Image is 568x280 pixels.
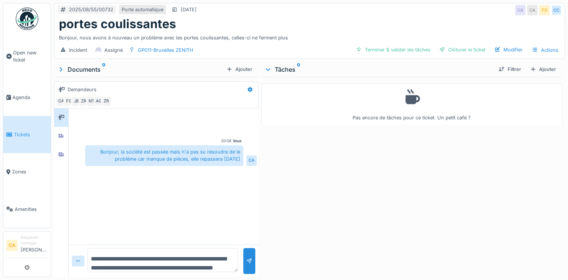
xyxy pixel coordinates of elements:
[138,47,193,54] div: GP011-Bruxelles ZENITH
[59,17,176,31] h1: portes coulissantes
[6,240,18,251] li: CA
[221,138,231,144] div: 20:08
[102,65,105,74] sup: 0
[93,96,104,107] div: AG
[527,64,559,74] div: Ajouter
[56,96,66,107] div: CA
[6,235,48,258] a: CA Requester manager[PERSON_NAME]
[57,65,223,74] div: Documents
[71,96,81,107] div: JB
[21,235,48,246] div: Requester manager
[12,168,48,175] span: Zones
[85,145,243,166] div: Bonjour, la société est passée mais n'a pas su résoudre de le problème car manque de pièces, elle...
[246,155,257,166] div: CA
[551,5,562,15] div: CC
[233,138,242,144] div: Vous
[59,31,560,41] div: Bonjour, nous avons à nouveau un problème avec les portes coulissantes, celles-ci ne ferment plus
[104,47,123,54] div: Assigné
[69,6,113,13] div: 2025/08/55/00732
[297,65,300,74] sup: 0
[266,87,557,122] div: Pas encore de tâches pour ce ticket. Un petit café ?
[515,5,526,15] div: CA
[3,79,51,116] a: Agenda
[63,96,74,107] div: FG
[529,45,562,56] div: Actions
[539,5,550,15] div: FG
[69,47,87,54] div: Incident
[122,6,163,13] div: Porte automatique
[223,64,255,74] div: Ajouter
[3,191,51,228] a: Amenities
[101,96,111,107] div: ZR
[436,45,488,55] div: Clôturer le ticket
[3,116,51,153] a: Tickets
[86,96,96,107] div: NT
[21,235,48,256] li: [PERSON_NAME]
[13,49,48,63] span: Open new ticket
[527,5,538,15] div: CA
[15,206,48,213] span: Amenities
[3,34,51,79] a: Open new ticket
[78,96,89,107] div: ZR
[496,64,524,74] div: Filtrer
[12,94,48,101] span: Agenda
[181,6,197,13] div: [DATE]
[68,86,96,93] div: Demandeurs
[491,45,526,55] div: Modifier
[16,8,38,30] img: Badge_color-CXgf-gQk.svg
[3,153,51,190] a: Zones
[264,65,493,74] div: Tâches
[14,131,48,138] span: Tickets
[353,45,433,55] div: Terminer & valider les tâches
